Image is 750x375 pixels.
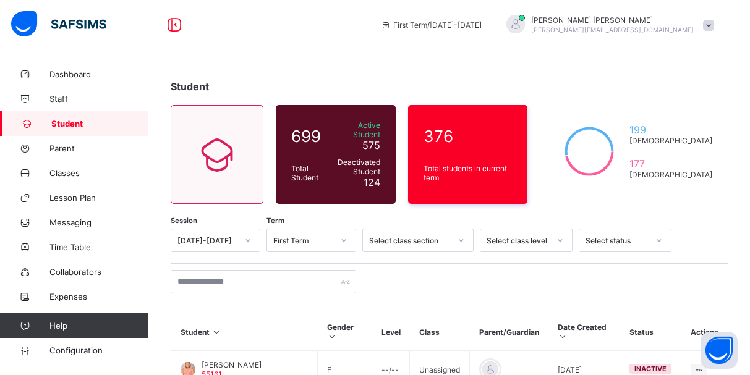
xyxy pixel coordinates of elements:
span: 177 [629,158,712,170]
span: inactive [634,364,667,373]
button: Open asap [701,332,738,369]
i: Sort in Ascending Order [327,332,338,341]
span: 575 [362,139,380,151]
div: Select status [586,236,649,245]
span: 699 [291,127,328,146]
th: Student [171,313,318,351]
div: Select class level [487,236,550,245]
th: Gender [318,313,372,351]
i: Sort in Ascending Order [211,327,222,337]
span: Configuration [49,345,148,355]
th: Status [620,313,681,351]
span: [PERSON_NAME] [202,360,262,369]
span: [DEMOGRAPHIC_DATA] [629,170,712,179]
th: Date Created [548,313,620,351]
span: session/term information [381,20,482,30]
th: Parent/Guardian [470,313,548,351]
span: [DEMOGRAPHIC_DATA] [629,136,712,145]
div: Total Student [288,161,331,185]
th: Level [372,313,410,351]
span: Deactivated Student [334,158,380,176]
div: First Term [273,236,333,245]
div: [DATE]-[DATE] [177,236,237,245]
span: Help [49,321,148,331]
span: Time Table [49,242,148,252]
span: Messaging [49,217,148,227]
th: Class [410,313,470,351]
span: 376 [424,127,513,146]
span: [PERSON_NAME] [PERSON_NAME] [531,15,694,25]
div: OluseyiAkinbiyi-Babayemi [494,15,720,35]
span: 124 [364,176,380,188]
span: Session [171,216,197,225]
span: Parent [49,143,148,153]
span: Expenses [49,292,148,301]
span: Total students in current term [424,164,513,182]
span: Active Student [334,120,380,139]
span: Dashboard [49,69,148,79]
th: Actions [681,313,728,351]
span: Classes [49,168,148,178]
span: Staff [49,94,148,104]
span: 199 [629,124,712,136]
i: Sort in Ascending Order [558,332,568,341]
span: Student [171,80,209,93]
span: Lesson Plan [49,193,148,203]
span: Student [51,119,148,129]
div: Select class section [369,236,451,245]
span: [PERSON_NAME][EMAIL_ADDRESS][DOMAIN_NAME] [531,26,694,33]
span: Term [266,216,284,225]
img: safsims [11,11,106,37]
span: Collaborators [49,267,148,277]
